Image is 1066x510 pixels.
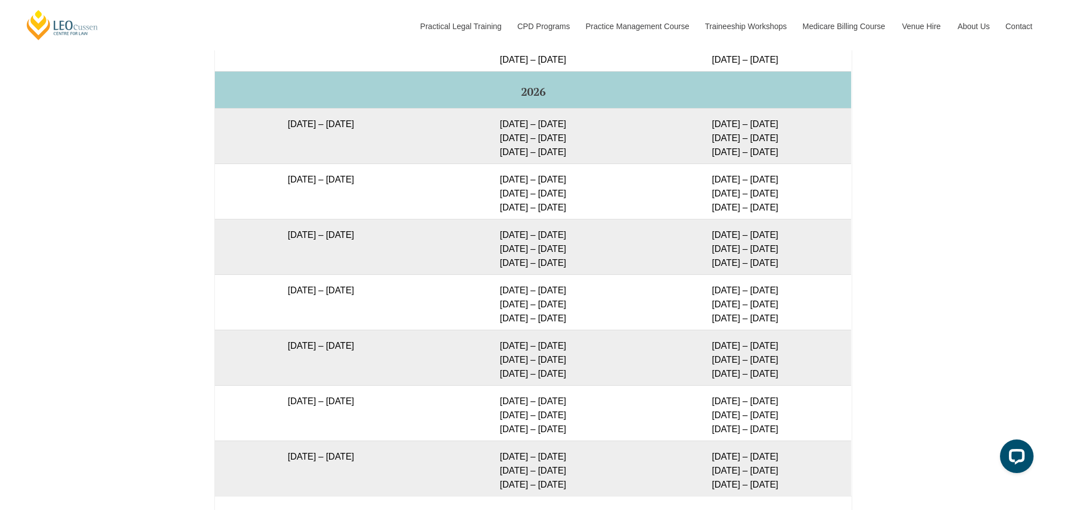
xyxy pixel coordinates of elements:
a: Practical Legal Training [412,2,509,50]
a: Venue Hire [894,2,949,50]
a: Traineeship Workshops [697,2,794,50]
h5: 2026 [219,86,847,98]
td: [DATE] – [DATE] [DATE] – [DATE] [DATE] – [DATE] [427,219,639,274]
td: [DATE] – [DATE] [215,441,427,496]
a: Medicare Billing Course [794,2,894,50]
iframe: LiveChat chat widget [991,435,1038,482]
a: About Us [949,2,997,50]
a: Practice Management Course [577,2,697,50]
td: [DATE] – [DATE] [DATE] – [DATE] [DATE] – [DATE] [639,108,851,163]
td: [DATE] – [DATE] [215,163,427,219]
td: [DATE] – [DATE] [DATE] – [DATE] [DATE] – [DATE] [639,441,851,496]
a: [PERSON_NAME] Centre for Law [25,9,100,41]
td: [DATE] – [DATE] [215,385,427,441]
td: [DATE] – [DATE] [DATE] – [DATE] [DATE] – [DATE] [639,385,851,441]
td: [DATE] – [DATE] [DATE] – [DATE] [DATE] – [DATE] [639,219,851,274]
td: [DATE] – [DATE] [DATE] – [DATE] [DATE] – [DATE] [639,163,851,219]
td: [DATE] – [DATE] [DATE] – [DATE] [DATE] – [DATE] [427,441,639,496]
td: [DATE] – [DATE] [DATE] – [DATE] [DATE] – [DATE] [427,108,639,163]
td: [DATE] – [DATE] [215,330,427,385]
td: [DATE] – [DATE] [DATE] – [DATE] [DATE] – [DATE] [427,274,639,330]
td: [DATE] – [DATE] [215,219,427,274]
td: [DATE] – [DATE] [215,274,427,330]
a: Contact [997,2,1041,50]
td: [DATE] – [DATE] [DATE] – [DATE] [DATE] – [DATE] [639,274,851,330]
td: [DATE] – [DATE] [DATE] – [DATE] [DATE] – [DATE] [427,163,639,219]
td: [DATE] – [DATE] [215,108,427,163]
td: [DATE] – [DATE] [DATE] – [DATE] [DATE] – [DATE] [639,330,851,385]
td: [DATE] – [DATE] [DATE] – [DATE] [DATE] – [DATE] [427,330,639,385]
td: [DATE] – [DATE] [DATE] – [DATE] [DATE] – [DATE] [427,385,639,441]
a: CPD Programs [509,2,577,50]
